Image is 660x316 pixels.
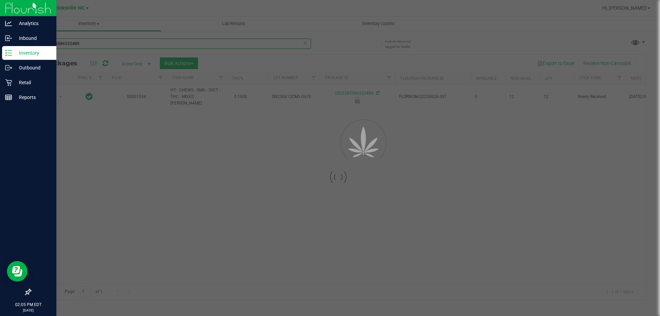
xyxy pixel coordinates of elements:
[3,308,53,313] p: [DATE]
[5,50,12,56] inline-svg: Inventory
[12,34,53,42] p: Inbound
[3,302,53,308] p: 02:05 PM EDT
[7,261,27,282] iframe: Resource center
[12,78,53,87] p: Retail
[5,79,12,86] inline-svg: Retail
[12,64,53,72] p: Outbound
[12,19,53,28] p: Analytics
[5,64,12,71] inline-svg: Outbound
[5,94,12,101] inline-svg: Reports
[12,93,53,101] p: Reports
[5,35,12,42] inline-svg: Inbound
[5,20,12,27] inline-svg: Analytics
[12,49,53,57] p: Inventory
